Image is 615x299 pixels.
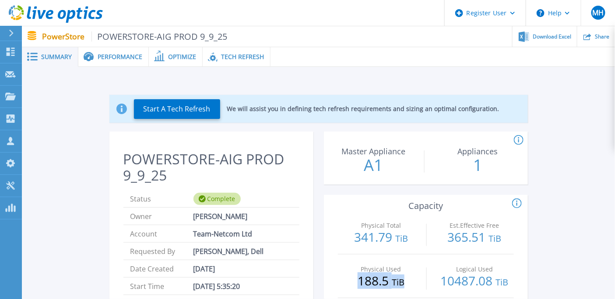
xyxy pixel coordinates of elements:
[130,225,193,242] span: Account
[130,190,193,207] span: Status
[344,266,418,272] p: Physical Used
[592,9,604,16] span: MH
[130,208,193,225] span: Owner
[193,225,253,242] span: Team-Netcom Ltd
[436,231,514,245] p: 365.51
[342,231,421,245] p: 341.79
[438,266,512,272] p: Logical Used
[168,54,196,60] span: Optimize
[193,193,241,205] div: Complete
[193,243,264,260] span: [PERSON_NAME], Dell
[221,54,264,60] span: Tech Refresh
[431,147,525,155] p: Appliances
[193,260,215,277] span: [DATE]
[227,105,499,112] p: We will assist you in defining tech refresh requirements and sizing an optimal configuration.
[193,208,248,225] span: [PERSON_NAME]
[98,54,142,60] span: Performance
[342,275,421,289] p: 188.5
[123,151,299,184] h2: POWERSTORE-AIG PROD 9_9_25
[130,243,193,260] span: Requested By
[130,278,193,295] span: Start Time
[130,260,193,277] span: Date Created
[496,276,509,288] span: TiB
[91,31,228,42] span: POWERSTORE-AIG PROD 9_9_25
[438,223,512,229] p: Est.Effective Free
[395,233,408,244] span: TiB
[193,278,240,295] span: [DATE] 5:35:20
[489,233,502,244] span: TiB
[41,54,72,60] span: Summary
[344,223,418,229] p: Physical Total
[42,31,228,42] p: PowerStore
[324,157,422,173] p: A1
[392,276,404,288] span: TiB
[436,275,514,289] p: 10487.08
[533,34,571,39] span: Download Excel
[134,99,220,119] button: Start A Tech Refresh
[327,147,420,155] p: Master Appliance
[595,34,609,39] span: Share
[429,157,527,173] p: 1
